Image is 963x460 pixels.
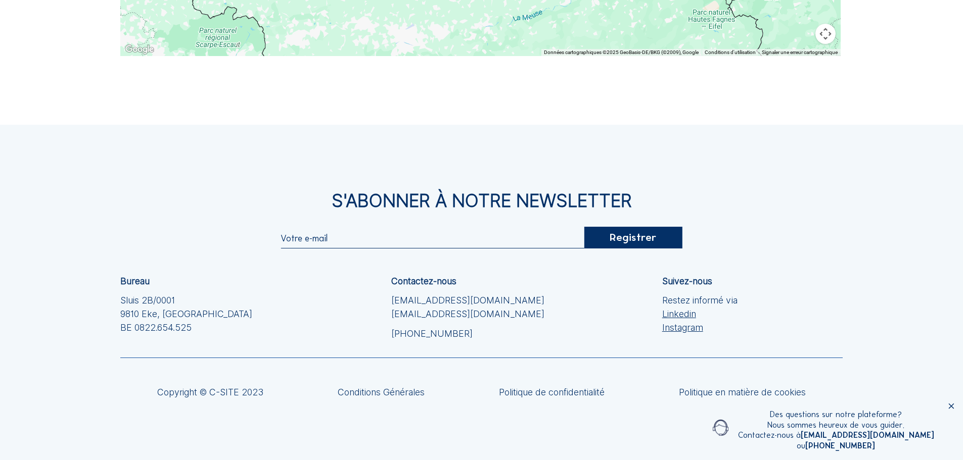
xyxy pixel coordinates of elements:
a: Linkedin [662,308,738,321]
input: Votre e-mail [281,233,584,244]
img: operator [713,410,728,446]
div: S'Abonner à notre newsletter [120,192,843,210]
div: Bureau [120,277,150,286]
button: Commandes de la caméra de la carte [815,24,836,44]
a: [EMAIL_ADDRESS][DOMAIN_NAME] [391,308,544,321]
img: Google [123,43,156,56]
div: Suivez-nous [662,277,712,286]
a: Instagram [662,321,738,335]
a: [PHONE_NUMBER] [391,327,544,341]
a: Politique de confidentialité [499,388,605,397]
a: [PHONE_NUMBER] [805,441,875,450]
a: [EMAIL_ADDRESS][DOMAIN_NAME] [391,294,544,308]
a: Conditions d'utilisation (s'ouvre dans un nouvel onglet) [705,49,756,55]
div: Des questions sur notre plateforme? [738,410,934,420]
div: Sluis 2B/0001 9810 Eke, [GEOGRAPHIC_DATA] BE 0822.654.525 [120,294,252,334]
div: Copyright © C-SITE 2023 [157,388,263,397]
div: Contactez-nous à [738,430,934,441]
a: [EMAIL_ADDRESS][DOMAIN_NAME] [801,430,934,440]
div: ou [738,441,934,451]
a: Politique en matière de cookies [679,388,806,397]
span: Données cartographiques ©2025 GeoBasis-DE/BKG (©2009), Google [544,49,699,55]
div: Restez informé via [662,294,738,334]
a: Signaler une erreur cartographique [762,49,838,55]
div: Nous sommes heureux de vous guider. [738,420,934,431]
a: Conditions Générales [338,388,425,397]
a: Ouvrir cette zone dans Google Maps (dans une nouvelle fenêtre) [123,43,156,56]
div: Registrer [584,227,682,248]
div: Contactez-nous [391,277,456,286]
